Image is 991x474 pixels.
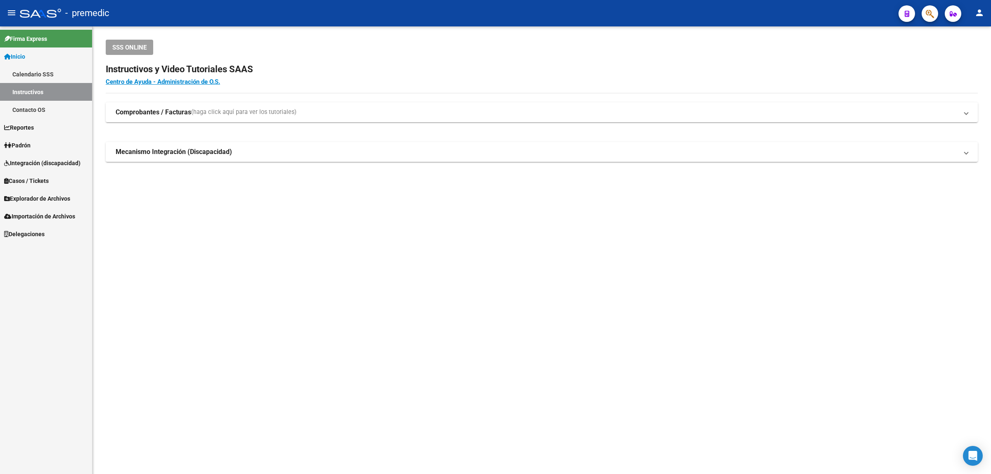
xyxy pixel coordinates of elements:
[4,159,81,168] span: Integración (discapacidad)
[116,147,232,156] strong: Mecanismo Integración (Discapacidad)
[4,194,70,203] span: Explorador de Archivos
[65,4,109,22] span: - premedic
[112,44,147,51] span: SSS ONLINE
[4,176,49,185] span: Casos / Tickets
[4,212,75,221] span: Importación de Archivos
[106,62,978,77] h2: Instructivos y Video Tutoriales SAAS
[4,52,25,61] span: Inicio
[106,40,153,55] button: SSS ONLINE
[106,102,978,122] mat-expansion-panel-header: Comprobantes / Facturas(haga click aquí para ver los tutoriales)
[4,123,34,132] span: Reportes
[963,446,983,466] div: Open Intercom Messenger
[191,108,296,117] span: (haga click aquí para ver los tutoriales)
[4,230,45,239] span: Delegaciones
[7,8,17,18] mat-icon: menu
[116,108,191,117] strong: Comprobantes / Facturas
[106,142,978,162] mat-expansion-panel-header: Mecanismo Integración (Discapacidad)
[4,34,47,43] span: Firma Express
[974,8,984,18] mat-icon: person
[106,78,220,85] a: Centro de Ayuda - Administración de O.S.
[4,141,31,150] span: Padrón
